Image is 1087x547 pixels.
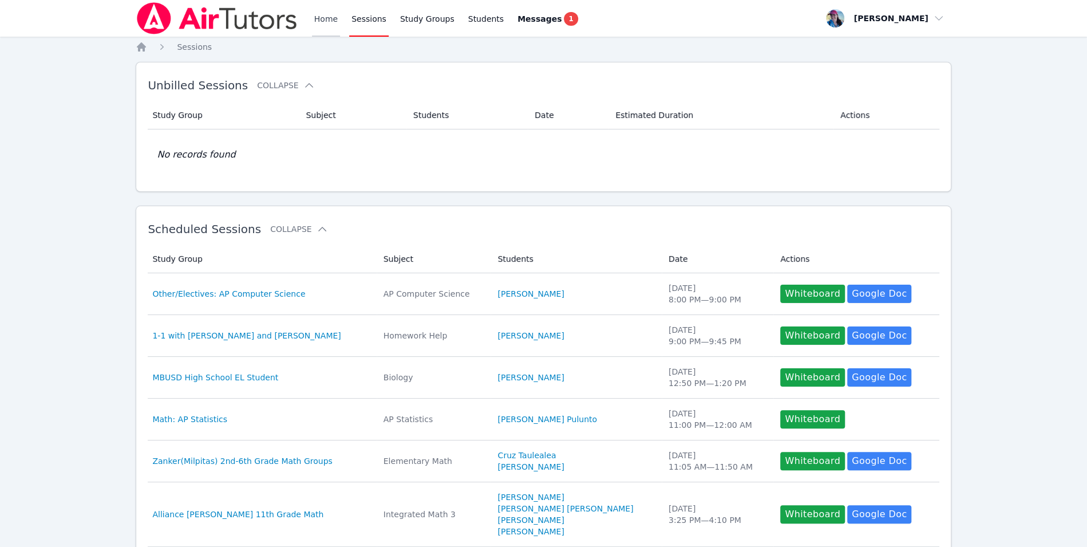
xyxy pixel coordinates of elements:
[299,101,406,129] th: Subject
[152,509,323,520] a: Alliance [PERSON_NAME] 11th Grade Math
[148,101,299,129] th: Study Group
[152,330,341,341] a: 1-1 with [PERSON_NAME] and [PERSON_NAME]
[491,245,661,273] th: Students
[497,288,564,300] a: [PERSON_NAME]
[833,101,939,129] th: Actions
[384,372,484,383] div: Biology
[148,357,939,399] tr: MBUSD High School EL StudentBiology[PERSON_NAME][DATE]12:50 PM—1:20 PMWhiteboardGoogle Doc
[528,101,608,129] th: Date
[152,414,227,425] a: Math: AP Statistics
[497,372,564,383] a: [PERSON_NAME]
[384,330,484,341] div: Homework Help
[152,372,278,383] a: MBUSD High School EL Student
[384,509,484,520] div: Integrated Math 3
[497,491,564,503] a: [PERSON_NAME]
[148,129,939,180] td: No records found
[780,326,845,345] button: Whiteboard
[847,505,911,524] a: Google Doc
[148,78,248,92] span: Unbilled Sessions
[669,450,766,473] div: [DATE] 11:05 AM — 11:50 AM
[497,503,633,514] a: [PERSON_NAME] [PERSON_NAME]
[152,455,332,467] a: Zanker(Milpitas) 2nd-6th Grade Math Groups
[136,41,951,53] nav: Breadcrumb
[384,414,484,425] div: AP Statistics
[406,101,528,129] th: Students
[780,285,845,303] button: Whiteboard
[497,450,556,461] a: Cruz Taulealea
[669,503,766,526] div: [DATE] 3:25 PM — 4:10 PM
[669,408,766,431] div: [DATE] 11:00 PM — 12:00 AM
[780,410,845,428] button: Whiteboard
[384,455,484,467] div: Elementary Math
[662,245,773,273] th: Date
[773,245,939,273] th: Actions
[384,288,484,300] div: AP Computer Science
[564,12,578,26] span: 1
[669,366,766,389] div: [DATE] 12:50 PM — 1:20 PM
[497,514,564,526] a: [PERSON_NAME]
[608,101,833,129] th: Estimated Duration
[780,368,845,387] button: Whiteboard
[377,245,491,273] th: Subject
[177,42,212,52] span: Sessions
[497,461,564,473] a: [PERSON_NAME]
[148,273,939,315] tr: Other/Electives: AP Computer ScienceAP Computer Science[PERSON_NAME][DATE]8:00 PM—9:00 PMWhiteboa...
[669,324,766,347] div: [DATE] 9:00 PM — 9:45 PM
[152,288,305,300] a: Other/Electives: AP Computer Science
[669,282,766,305] div: [DATE] 8:00 PM — 9:00 PM
[847,368,911,387] a: Google Doc
[847,285,911,303] a: Google Doc
[497,526,564,537] a: [PERSON_NAME]
[148,245,376,273] th: Study Group
[497,330,564,341] a: [PERSON_NAME]
[148,440,939,482] tr: Zanker(Milpitas) 2nd-6th Grade Math GroupsElementary MathCruz Taulealea[PERSON_NAME][DATE]11:05 A...
[780,505,845,524] button: Whiteboard
[148,399,939,440] tr: Math: AP StatisticsAP Statistics[PERSON_NAME] Pulunto[DATE]11:00 PM—12:00 AMWhiteboard
[270,223,327,235] button: Collapse
[517,13,562,25] span: Messages
[148,222,261,236] span: Scheduled Sessions
[847,452,911,470] a: Google Doc
[148,482,939,547] tr: Alliance [PERSON_NAME] 11th Grade MathIntegrated Math 3[PERSON_NAME][PERSON_NAME] [PERSON_NAME][P...
[780,452,845,470] button: Whiteboard
[136,2,298,34] img: Air Tutors
[257,80,314,91] button: Collapse
[177,41,212,53] a: Sessions
[497,414,597,425] a: [PERSON_NAME] Pulunto
[148,315,939,357] tr: 1-1 with [PERSON_NAME] and [PERSON_NAME]Homework Help[PERSON_NAME][DATE]9:00 PM—9:45 PMWhiteboard...
[847,326,911,345] a: Google Doc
